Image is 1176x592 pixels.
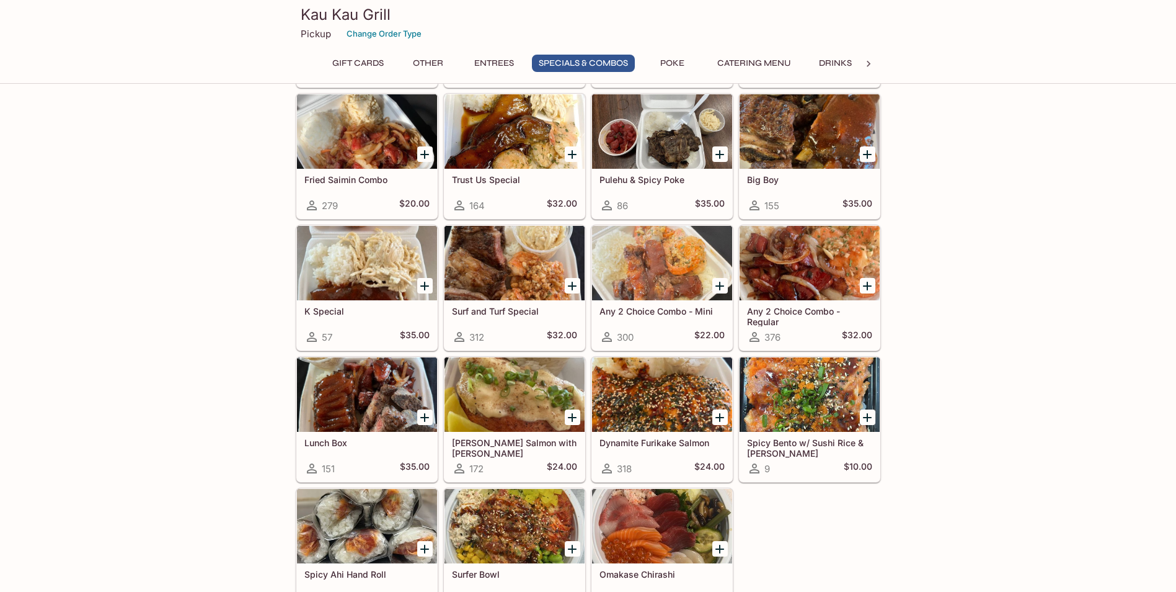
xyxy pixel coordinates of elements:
button: Catering Menu [710,55,798,72]
button: Add Surfer Bowl [565,541,580,557]
button: Add Pulehu & Spicy Poke [712,146,728,162]
h5: Any 2 Choice Combo - Regular [747,306,872,326]
span: 57 [322,331,332,343]
button: Change Order Type [341,24,427,43]
div: Omakase Chirashi [592,489,732,563]
p: Pickup [301,28,331,40]
button: Add Omakase Chirashi [712,541,728,557]
div: Surf and Turf Special [444,226,585,300]
span: 318 [617,463,632,475]
button: Other [400,55,456,72]
button: Add Any 2 Choice Combo - Regular [860,278,875,294]
h5: $32.00 [547,198,577,213]
h5: $10.00 [844,461,872,476]
h5: Fried Saimin Combo [304,174,430,185]
h5: Dynamite Furikake Salmon [599,437,725,448]
h5: $20.00 [399,198,430,213]
div: Dynamite Furikake Salmon [592,357,732,432]
h5: Pulehu & Spicy Poke [599,174,725,185]
a: Fried Saimin Combo279$20.00 [296,94,438,219]
div: Spicy Bento w/ Sushi Rice & Nori [740,357,880,432]
button: Add Fried Saimin Combo [417,146,433,162]
h5: $24.00 [547,461,577,476]
div: Lunch Box [297,357,437,432]
button: Add Lunch Box [417,410,433,425]
button: Add K Special [417,278,433,294]
h5: Spicy Ahi Hand Roll [304,569,430,580]
span: 376 [764,331,780,343]
button: Add Any 2 Choice Combo - Mini [712,278,728,294]
button: Add Spicy Ahi Hand Roll [417,541,433,557]
a: Big Boy155$35.00 [739,94,880,219]
h5: Surf and Turf Special [452,306,577,316]
a: Pulehu & Spicy Poke86$35.00 [591,94,733,219]
h5: $32.00 [547,330,577,344]
span: 172 [469,463,484,475]
button: Drinks [808,55,864,72]
button: Add Big Boy [860,146,875,162]
a: K Special57$35.00 [296,225,438,351]
button: Poke [645,55,701,72]
button: Add Dynamite Furikake Salmon [712,410,728,425]
a: Lunch Box151$35.00 [296,357,438,482]
div: Pulehu & Spicy Poke [592,94,732,169]
a: Spicy Bento w/ Sushi Rice & [PERSON_NAME]9$10.00 [739,357,880,482]
a: Surf and Turf Special312$32.00 [444,225,585,351]
button: Specials & Combos [532,55,635,72]
h3: Kau Kau Grill [301,5,876,24]
button: Add Trust Us Special [565,146,580,162]
h5: Big Boy [747,174,872,185]
button: Entrees [466,55,522,72]
h5: $35.00 [695,198,725,213]
h5: $24.00 [694,461,725,476]
h5: K Special [304,306,430,316]
div: Surfer Bowl [444,489,585,563]
h5: Spicy Bento w/ Sushi Rice & [PERSON_NAME] [747,437,872,458]
div: Spicy Ahi Hand Roll [297,489,437,563]
span: 164 [469,200,485,212]
h5: [PERSON_NAME] Salmon with [PERSON_NAME] [452,437,577,458]
h5: Trust Us Special [452,174,577,185]
button: Add Spicy Bento w/ Sushi Rice & Nori [860,410,875,425]
h5: $35.00 [842,198,872,213]
a: Dynamite Furikake Salmon318$24.00 [591,357,733,482]
div: K Special [297,226,437,300]
div: Ora King Salmon with Aburi Garlic Mayo [444,357,585,432]
span: 312 [469,331,484,343]
div: Trust Us Special [444,94,585,169]
div: Any 2 Choice Combo - Regular [740,226,880,300]
span: 300 [617,331,634,343]
button: Add Ora King Salmon with Aburi Garlic Mayo [565,410,580,425]
h5: $32.00 [842,330,872,344]
h5: Lunch Box [304,437,430,448]
button: Add Surf and Turf Special [565,278,580,294]
h5: Omakase Chirashi [599,569,725,580]
div: Fried Saimin Combo [297,94,437,169]
div: Big Boy [740,94,880,169]
a: [PERSON_NAME] Salmon with [PERSON_NAME]172$24.00 [444,357,585,482]
h5: $22.00 [694,330,725,344]
h5: $35.00 [400,330,430,344]
div: Any 2 Choice Combo - Mini [592,226,732,300]
span: 86 [617,200,628,212]
h5: $35.00 [400,461,430,476]
h5: Surfer Bowl [452,569,577,580]
a: Any 2 Choice Combo - Mini300$22.00 [591,225,733,351]
h5: Any 2 Choice Combo - Mini [599,306,725,316]
span: 279 [322,200,338,212]
button: Gift Cards [325,55,391,72]
span: 151 [322,463,335,475]
a: Trust Us Special164$32.00 [444,94,585,219]
span: 155 [764,200,779,212]
a: Any 2 Choice Combo - Regular376$32.00 [739,225,880,351]
span: 9 [764,463,770,475]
